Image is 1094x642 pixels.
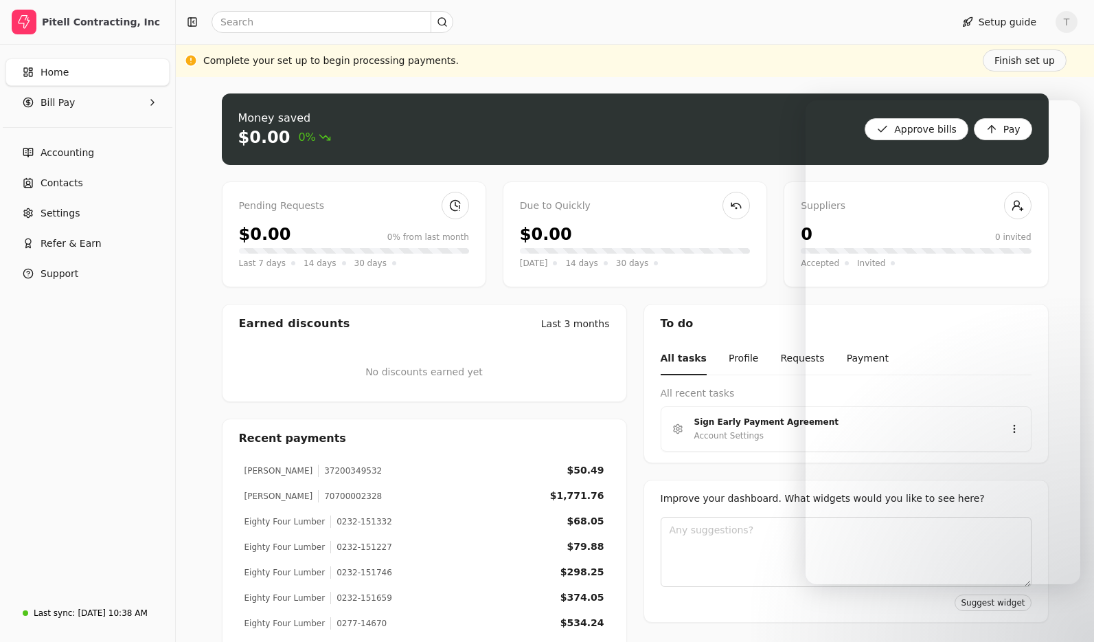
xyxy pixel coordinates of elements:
[5,230,170,257] button: Refer & Earn
[661,491,1032,506] div: Improve your dashboard. What widgets would you like to see here?
[304,256,336,270] span: 14 days
[806,100,1080,584] iframe: Intercom live chat
[560,565,604,579] div: $298.25
[661,386,1032,401] div: All recent tasks
[387,231,469,243] div: 0% from last month
[42,15,163,29] div: Pitell Contracting, Inc
[560,590,604,605] div: $374.05
[41,176,83,190] span: Contacts
[354,256,387,270] span: 30 days
[616,256,648,270] span: 30 days
[565,256,597,270] span: 14 days
[244,541,326,553] div: Eighty Four Lumber
[41,236,102,251] span: Refer & Earn
[1047,595,1080,628] iframe: Intercom live chat
[5,601,170,626] a: Last sync:[DATE] 10:38 AM
[5,260,170,287] button: Support
[330,566,392,579] div: 0232-151746
[244,490,313,502] div: [PERSON_NAME]
[238,126,290,148] div: $0.00
[567,463,604,478] div: $50.49
[694,429,764,443] div: Account Settings
[238,110,331,126] div: Money saved
[560,616,604,630] div: $534.24
[801,222,812,247] div: 0
[5,58,170,86] a: Home
[550,489,604,503] div: $1,771.76
[644,305,1048,343] div: To do
[212,11,453,33] input: Search
[5,89,170,116] button: Bill Pay
[239,316,350,332] div: Earned discounts
[239,256,286,270] span: Last 7 days
[34,607,75,619] div: Last sync:
[729,343,759,375] button: Profile
[78,607,147,619] div: [DATE] 10:38 AM
[365,343,483,401] div: No discounts earned yet
[520,199,750,214] div: Due to Quickly
[239,199,469,214] div: Pending Requests
[244,592,326,604] div: Eighty Four Lumber
[955,595,1031,611] button: Suggest widget
[330,541,392,553] div: 0232-151227
[694,415,987,429] div: Sign Early Payment Agreement
[330,617,387,630] div: 0277-14670
[239,222,291,247] div: $0.00
[5,169,170,197] a: Contacts
[1056,11,1078,33] button: T
[801,199,1031,214] div: Suppliers
[5,199,170,227] a: Settings
[780,343,824,375] button: Requests
[223,419,626,458] div: Recent payments
[318,490,382,502] div: 70700002328
[520,256,548,270] span: [DATE]
[567,540,604,554] div: $79.88
[983,49,1067,71] button: Finish set up
[541,317,610,331] div: Last 3 months
[41,96,75,110] span: Bill Pay
[41,206,80,221] span: Settings
[41,65,69,80] span: Home
[951,11,1047,33] button: Setup guide
[567,514,604,529] div: $68.05
[244,516,326,528] div: Eighty Four Lumber
[330,516,392,528] div: 0232-151332
[244,617,326,630] div: Eighty Four Lumber
[318,465,382,477] div: 37200349532
[661,343,707,375] button: All tasks
[520,222,572,247] div: $0.00
[330,592,392,604] div: 0232-151659
[203,54,459,68] div: Complete your set up to begin processing payments.
[801,256,839,270] span: Accepted
[244,566,326,579] div: Eighty Four Lumber
[244,465,313,477] div: [PERSON_NAME]
[41,146,94,160] span: Accounting
[41,267,78,281] span: Support
[298,129,330,146] span: 0%
[5,139,170,166] a: Accounting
